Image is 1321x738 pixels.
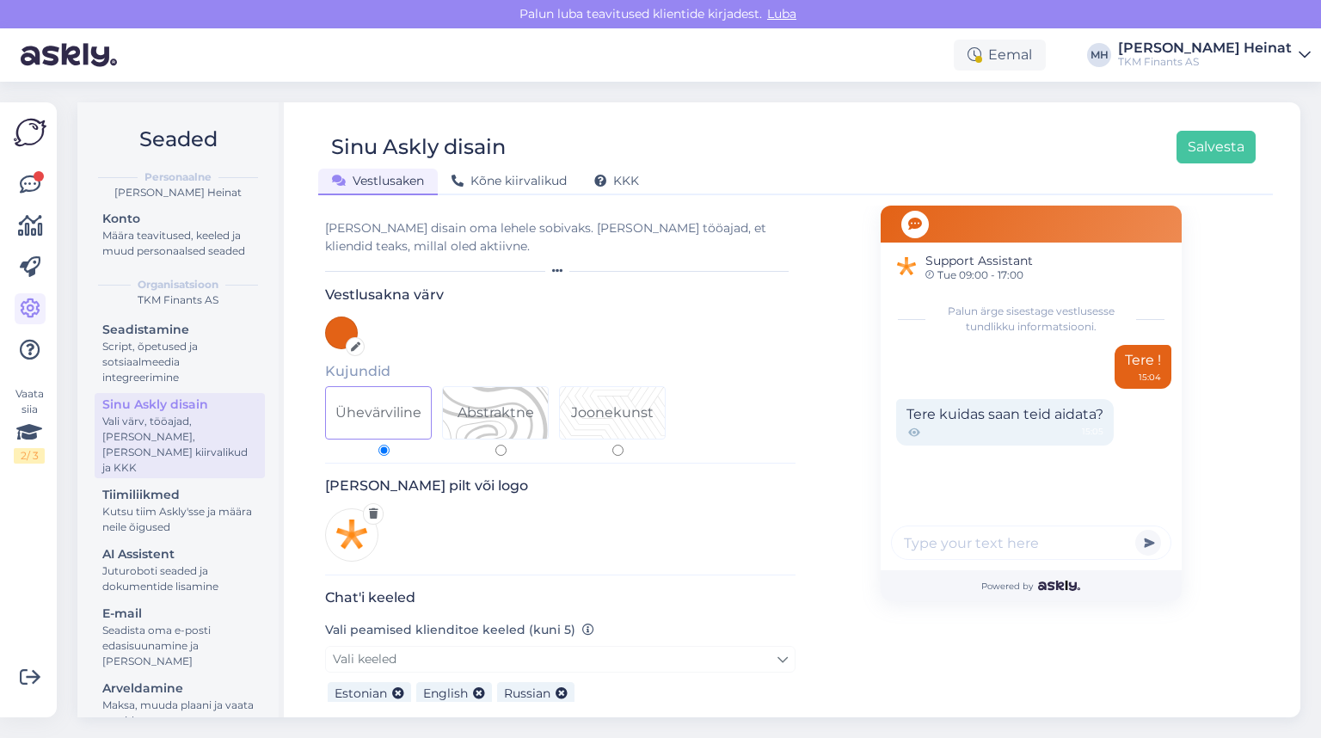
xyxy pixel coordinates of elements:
input: Pattern 2Joonekunst [612,445,624,456]
span: Luba [762,6,802,22]
div: Maksa, muuda plaani ja vaata arveid [102,698,257,729]
a: TiimiliikmedKutsu tiim Askly'sse ja määra neile õigused [95,483,265,538]
a: KontoMäära teavitused, keeled ja muud personaalsed seaded [95,207,265,261]
span: English [423,686,468,701]
h3: [PERSON_NAME] pilt või logo [325,477,796,494]
a: Sinu Askly disainVali värv, tööajad, [PERSON_NAME], [PERSON_NAME] kiirvalikud ja KKK [95,393,265,478]
span: Palun ärge sisestage vestlusesse tundlikku informatsiooni. [932,304,1128,335]
span: Support Assistant [925,252,1033,270]
div: Script, õpetused ja sotsiaalmeedia integreerimine [102,339,257,385]
div: Joonekunst [571,403,654,423]
div: Seadistamine [102,321,257,339]
b: Personaalne [144,169,212,185]
div: Vali värv, tööajad, [PERSON_NAME], [PERSON_NAME] kiirvalikud ja KKK [102,414,257,476]
span: Kõne kiirvalikud [452,173,567,188]
img: Askly [1038,581,1080,591]
div: TKM Finants AS [91,292,265,308]
input: Pattern 1Abstraktne [495,445,507,456]
div: Ühevärviline [335,403,421,423]
div: Arveldamine [102,680,257,698]
a: [PERSON_NAME] HeinatTKM Finants AS [1118,41,1311,69]
span: 15:05 [1082,425,1103,440]
div: Kutsu tiim Askly'sse ja määra neile õigused [102,504,257,535]
div: Eemal [954,40,1046,71]
div: 15:04 [1139,371,1161,384]
b: Organisatsioon [138,277,218,292]
div: Tiimiliikmed [102,486,257,504]
label: Vali peamised klienditoe keeled (kuni 5) [325,621,594,639]
div: Sinu Askly disain [102,396,257,414]
div: Konto [102,210,257,228]
div: [PERSON_NAME] Heinat [1118,41,1292,55]
button: Salvesta [1177,131,1256,163]
a: ArveldamineMaksa, muuda plaani ja vaata arveid [95,677,265,731]
div: Juturoboti seaded ja dokumentide lisamine [102,563,257,594]
div: Vaata siia [14,386,45,464]
div: E-mail [102,605,257,623]
span: KKK [594,173,639,188]
input: Ühevärviline [378,445,390,456]
div: Tere ! [1115,345,1171,389]
span: Estonian [335,686,387,701]
input: Type your text here [891,526,1171,560]
h2: Seaded [91,123,265,156]
div: 2 / 3 [14,448,45,464]
div: Sinu Askly disain [331,131,506,163]
img: Logo preview [325,508,378,562]
div: AI Assistent [102,545,257,563]
img: Support [893,253,920,280]
img: Askly Logo [14,116,46,149]
div: Abstraktne [458,403,534,423]
div: TKM Finants AS [1118,55,1292,69]
div: [PERSON_NAME] disain oma lehele sobivaks. [PERSON_NAME] tööajad, et kliendid teaks, millal oled a... [325,219,796,255]
span: Vestlusaken [332,173,424,188]
div: Määra teavitused, keeled ja muud personaalsed seaded [102,228,257,259]
a: SeadistamineScript, õpetused ja sotsiaalmeedia integreerimine [95,318,265,388]
h3: Vestlusakna värv [325,286,796,303]
span: Powered by [981,580,1080,593]
div: Seadista oma e-posti edasisuunamine ja [PERSON_NAME] [102,623,257,669]
h5: Kujundid [325,363,796,379]
span: Tue 09:00 - 17:00 [925,270,1033,280]
h3: Chat'i keeled [325,589,796,606]
div: [PERSON_NAME] Heinat [91,185,265,200]
span: Russian [504,686,550,701]
div: MH [1087,43,1111,67]
a: E-mailSeadista oma e-posti edasisuunamine ja [PERSON_NAME] [95,602,265,672]
a: Vali keeled [325,646,796,673]
a: AI AssistentJuturoboti seaded ja dokumentide lisamine [95,543,265,597]
span: Vali keeled [333,651,396,667]
div: Tere kuidas saan teid aidata? [896,399,1114,446]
